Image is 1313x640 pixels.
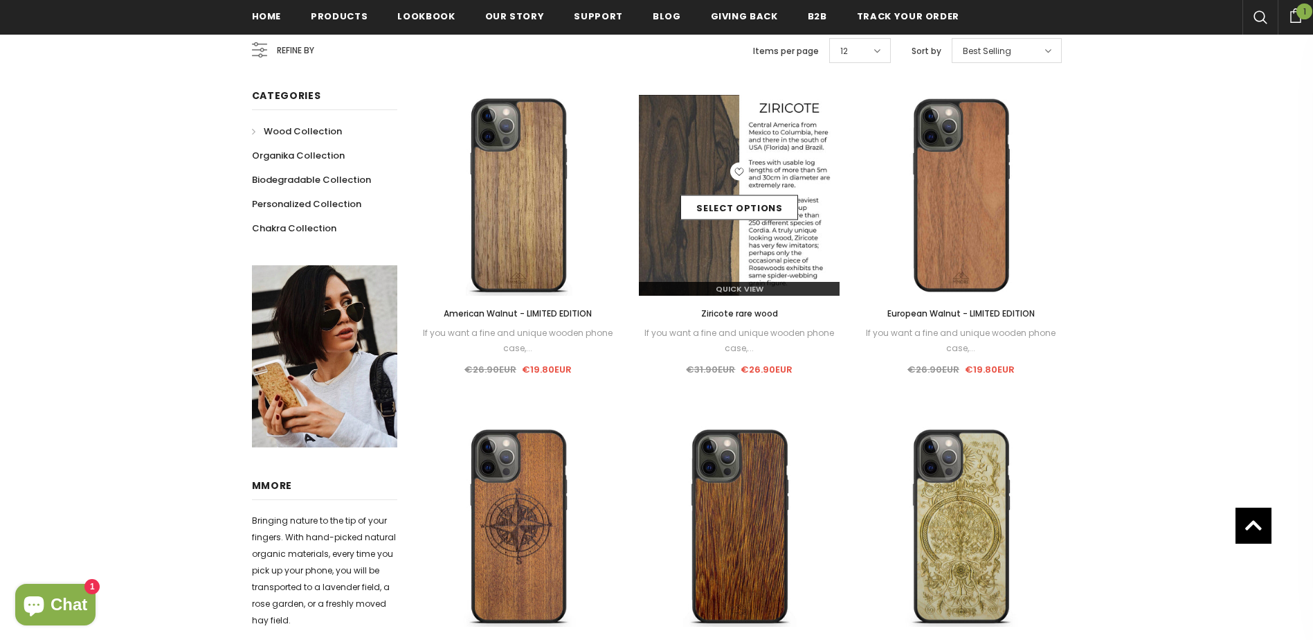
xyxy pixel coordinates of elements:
span: Personalized Collection [252,197,361,211]
span: support [574,10,623,23]
inbox-online-store-chat: Shopify online store chat [11,584,100,629]
span: Blog [653,10,681,23]
span: B2B [808,10,827,23]
span: Ziricote rare wood [701,308,778,319]
span: Lookbook [397,10,455,23]
span: €26.90EUR [464,363,516,376]
span: €19.80EUR [522,363,572,376]
img: Wood Description Rare Ziricote [639,95,840,296]
span: €31.90EUR [686,363,735,376]
a: Ziricote rare wood [639,306,840,321]
a: European Walnut - LIMITED EDITION [860,306,1061,321]
span: Categories [252,89,321,103]
span: Giving back [711,10,778,23]
span: Refine by [277,43,314,58]
a: Chakra Collection [252,216,336,240]
div: If you want a fine and unique wooden phone case,... [418,326,619,356]
span: €19.80EUR [965,363,1015,376]
span: Quick View [716,283,763,294]
span: 12 [840,44,848,58]
div: If you want a fine and unique wooden phone case,... [639,326,840,356]
a: American Walnut - LIMITED EDITION [418,306,619,321]
span: Wood Collection [264,125,342,138]
span: 1 [1296,3,1312,19]
span: Biodegradable Collection [252,173,371,186]
span: €26.90EUR [741,363,793,376]
span: Products [311,10,368,23]
span: Best Selling [963,44,1011,58]
span: American Walnut - LIMITED EDITION [444,308,592,319]
a: Organika Collection [252,143,345,168]
span: Organika Collection [252,149,345,162]
span: MMORE [252,479,293,492]
span: €26.90EUR [907,363,959,376]
span: European Walnut - LIMITED EDITION [887,308,1035,319]
span: Chakra Collection [252,222,336,235]
span: Home [252,10,282,23]
a: Wood Collection [252,119,342,143]
a: Personalized Collection [252,192,361,216]
a: Select options [680,195,798,220]
label: Sort by [912,44,941,58]
span: Our Story [485,10,545,23]
a: 1 [1278,6,1313,23]
label: Items per page [753,44,819,58]
a: Biodegradable Collection [252,168,371,192]
div: If you want a fine and unique wooden phone case,... [860,326,1061,356]
a: Quick View [639,282,840,296]
p: Bringing nature to the tip of your fingers. With hand-picked natural organic materials, every tim... [252,513,397,629]
span: Track your order [857,10,959,23]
